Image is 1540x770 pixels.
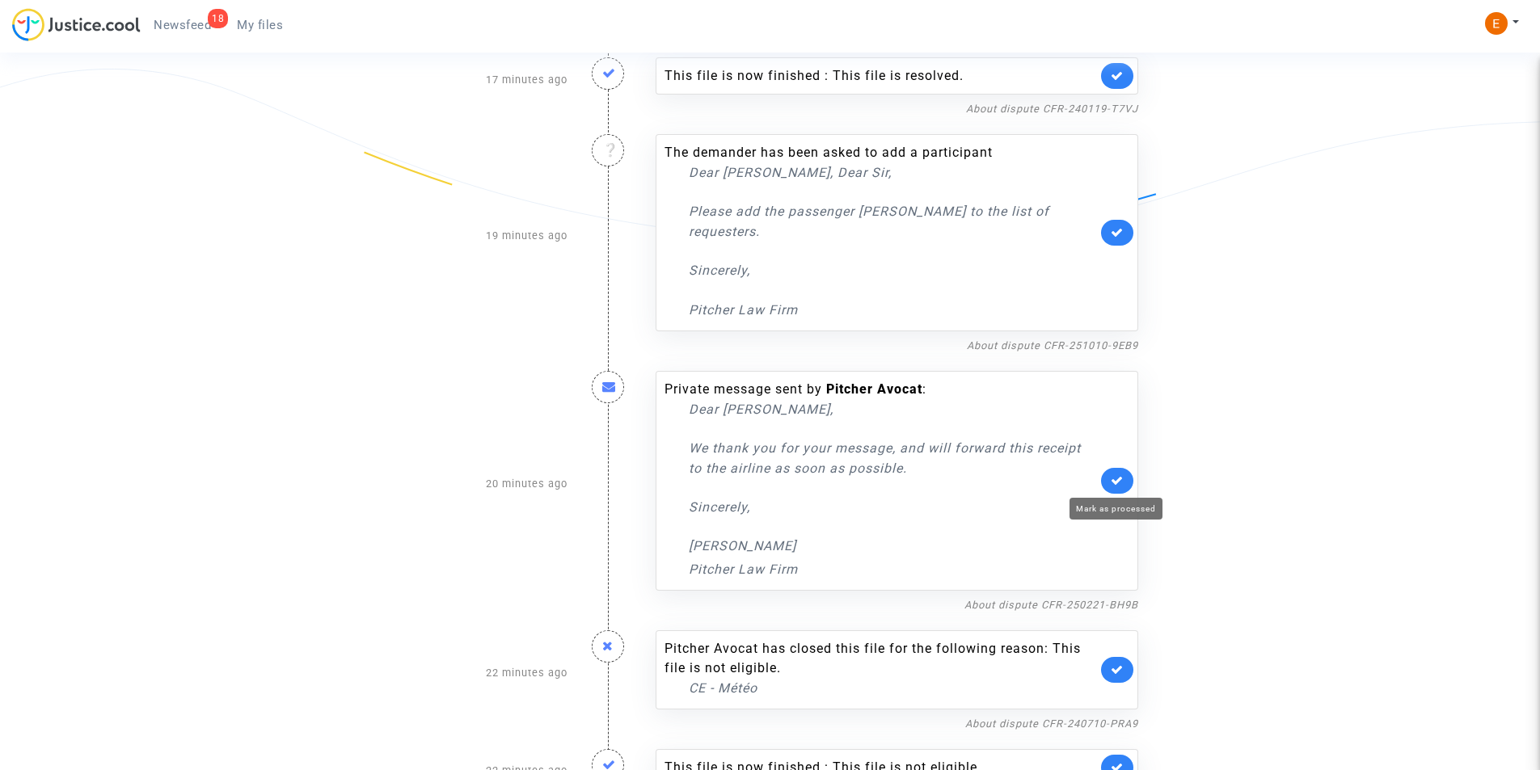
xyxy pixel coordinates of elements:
div: 20 minutes ago [390,355,580,614]
a: About dispute CFR-240710-PRA9 [965,717,1138,730]
a: About dispute CFR-251010-9EB9 [967,339,1138,351]
i: ❔ [602,143,619,156]
p: Please add the passenger [PERSON_NAME] to the list of requesters. [689,201,1097,242]
p: CE - Météo [689,678,1097,698]
p: Pitcher Law Firm [689,559,1097,579]
div: Private message sent by : [665,380,1097,579]
div: This file is now finished : This file is resolved. [665,66,1097,86]
p: We thank you for your message, and will forward this receipt to the airline as soon as possible. [689,438,1097,478]
span: Newsfeed [154,18,211,32]
p: Dear [PERSON_NAME], Dear Sir, [689,162,1097,183]
p: Sincerely, [689,497,1097,517]
div: 17 minutes ago [390,41,580,118]
a: 18Newsfeed [141,13,224,37]
b: Pitcher Avocat [826,381,922,397]
div: Pitcher Avocat has closed this file for the following reason: This file is not eligible. [665,639,1097,698]
a: About dispute CFR-240119-T7VJ [966,103,1138,115]
div: The demander has been asked to add a participant [665,143,1097,320]
span: My files [237,18,283,32]
p: Pitcher Law Firm [689,300,1097,320]
div: 22 minutes ago [390,614,580,733]
p: Sincerely, [689,260,1097,280]
img: jc-logo.svg [12,8,141,41]
p: Dear [PERSON_NAME], [689,399,1097,419]
a: My files [224,13,296,37]
img: ACg8ocIeiFvHKe4dA5oeRFd_CiCnuxWUEc1A2wYhRJE3TTWt=s96-c [1485,12,1508,35]
a: About dispute CFR-250221-BH9B [964,599,1138,611]
p: [PERSON_NAME] [689,536,1097,556]
div: 19 minutes ago [390,118,580,355]
div: 18 [208,9,228,28]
